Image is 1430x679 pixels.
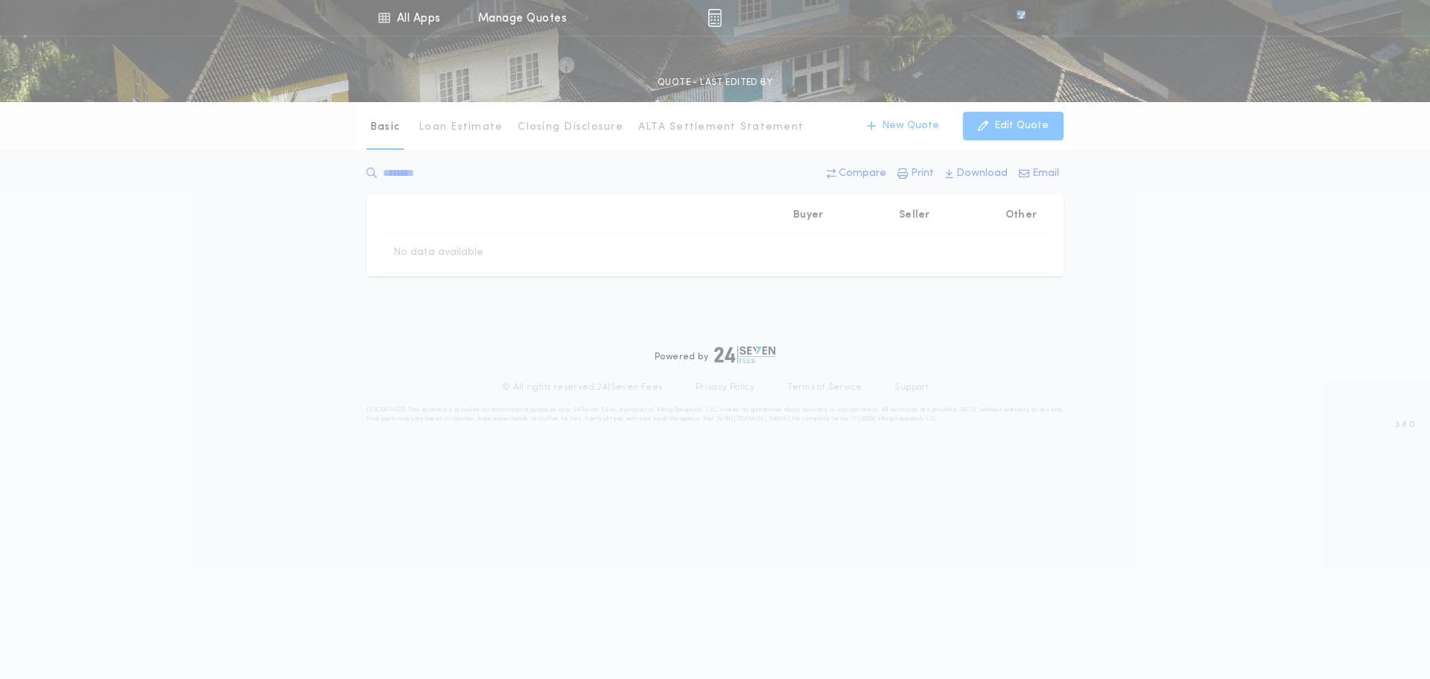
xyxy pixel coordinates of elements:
[716,416,790,422] a: [URL][DOMAIN_NAME]
[366,405,1064,423] p: DISCLAIMER: This estimate is provided for informational purposes only. 24|Seven Fees, a product o...
[911,166,934,181] p: Print
[502,382,663,394] p: © All rights reserved. 24|Seven Fees
[518,120,623,135] p: Closing Disclosure
[696,382,755,394] a: Privacy Policy
[990,10,1052,25] img: vs-icon
[708,9,722,27] img: img
[941,160,1012,187] button: Download
[1395,418,1415,432] span: 3.8.0
[714,346,775,364] img: logo
[894,382,928,394] a: Support
[839,166,886,181] p: Compare
[419,120,503,135] p: Loan Estimate
[1032,166,1059,181] p: Email
[994,119,1049,133] p: Edit Quote
[658,75,772,90] p: QUOTE - LAST EDITED BY
[1005,208,1037,223] p: Other
[893,160,938,187] button: Print
[882,119,939,133] p: New Quote
[899,208,930,223] p: Seller
[787,382,862,394] a: Terms of Service
[370,120,400,135] p: Basic
[655,346,775,364] div: Powered by
[956,166,1008,181] p: Download
[852,112,954,140] button: New Quote
[1014,160,1064,187] button: Email
[381,233,495,272] td: No data available
[822,160,891,187] button: Compare
[793,208,823,223] p: Buyer
[638,120,804,135] p: ALTA Settlement Statement
[963,112,1064,140] button: Edit Quote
